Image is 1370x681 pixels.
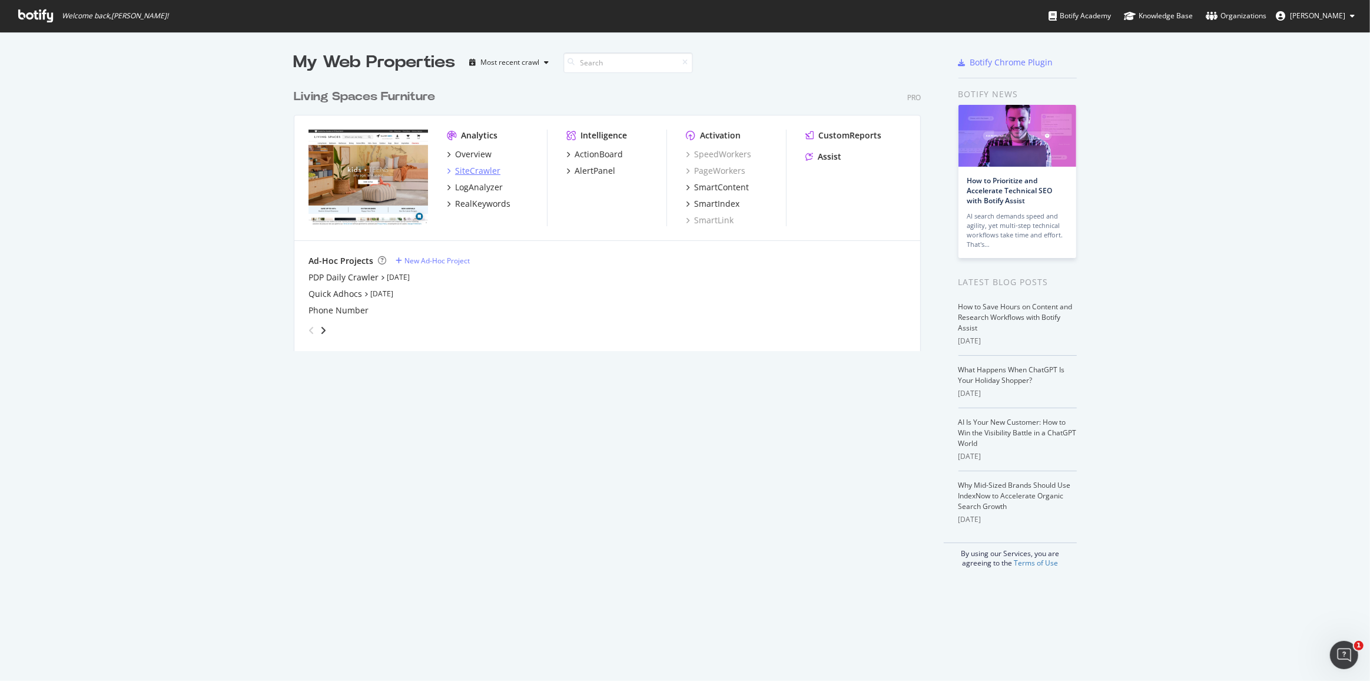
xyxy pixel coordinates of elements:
div: By using our Services, you are agreeing to the [944,543,1077,568]
div: grid [294,74,930,351]
a: What Happens When ChatGPT Is Your Holiday Shopper? [958,365,1065,385]
a: SmartContent [686,181,749,193]
a: PageWorkers [686,165,745,177]
div: AI search demands speed and agility, yet multi-step technical workflows take time and effort. Tha... [967,211,1067,249]
div: [DATE] [958,514,1077,525]
a: SiteCrawler [447,165,500,177]
a: ActionBoard [566,148,623,160]
div: angle-left [304,321,319,340]
div: Botify Academy [1049,10,1111,22]
div: AlertPanel [575,165,615,177]
div: LogAnalyzer [455,181,503,193]
div: Pro [907,92,921,103]
input: Search [563,52,693,73]
div: Knowledge Base [1124,10,1193,22]
div: Botify Chrome Plugin [970,57,1053,68]
a: LogAnalyzer [447,181,503,193]
div: angle-right [319,325,327,336]
a: Quick Adhocs [309,288,362,300]
a: PDP Daily Crawler [309,272,379,283]
a: Phone Number [309,305,369,316]
img: livingspaces.com [309,130,428,225]
img: How to Prioritize and Accelerate Technical SEO with Botify Assist [958,105,1076,167]
div: CustomReports [818,130,881,141]
a: [DATE] [387,272,410,282]
div: [DATE] [958,336,1077,346]
a: How to Prioritize and Accelerate Technical SEO with Botify Assist [967,176,1053,206]
a: Assist [805,151,841,163]
div: Organizations [1206,10,1266,22]
div: Living Spaces Furniture [294,88,435,105]
a: SmartLink [686,214,734,226]
div: New Ad-Hoc Project [404,256,470,266]
div: ActionBoard [575,148,623,160]
a: AI Is Your New Customer: How to Win the Visibility Battle in a ChatGPT World [958,417,1077,448]
div: Latest Blog Posts [958,276,1077,289]
a: How to Save Hours on Content and Research Workflows with Botify Assist [958,302,1073,333]
button: [PERSON_NAME] [1266,6,1364,25]
div: Assist [818,151,841,163]
div: RealKeywords [455,198,510,210]
div: Most recent crawl [481,59,540,66]
div: Activation [700,130,741,141]
div: Overview [455,148,492,160]
a: RealKeywords [447,198,510,210]
a: New Ad-Hoc Project [396,256,470,266]
div: Ad-Hoc Projects [309,255,373,267]
div: [DATE] [958,451,1077,462]
a: Overview [447,148,492,160]
a: Why Mid-Sized Brands Should Use IndexNow to Accelerate Organic Search Growth [958,480,1071,511]
a: AlertPanel [566,165,615,177]
div: My Web Properties [294,51,456,74]
a: SpeedWorkers [686,148,751,160]
div: Botify news [958,88,1077,101]
div: SmartIndex [694,198,739,210]
a: Terms of Use [1014,558,1058,568]
span: 1 [1354,641,1364,650]
iframe: Intercom live chat [1330,641,1358,669]
a: [DATE] [370,289,393,299]
a: CustomReports [805,130,881,141]
div: [DATE] [958,388,1077,399]
button: Most recent crawl [465,53,554,72]
a: Living Spaces Furniture [294,88,440,105]
a: Botify Chrome Plugin [958,57,1053,68]
div: Intelligence [580,130,627,141]
div: SmartContent [694,181,749,193]
a: SmartIndex [686,198,739,210]
span: Welcome back, [PERSON_NAME] ! [62,11,168,21]
div: SiteCrawler [455,165,500,177]
span: Kianna Vazquez [1290,11,1345,21]
div: Analytics [461,130,497,141]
